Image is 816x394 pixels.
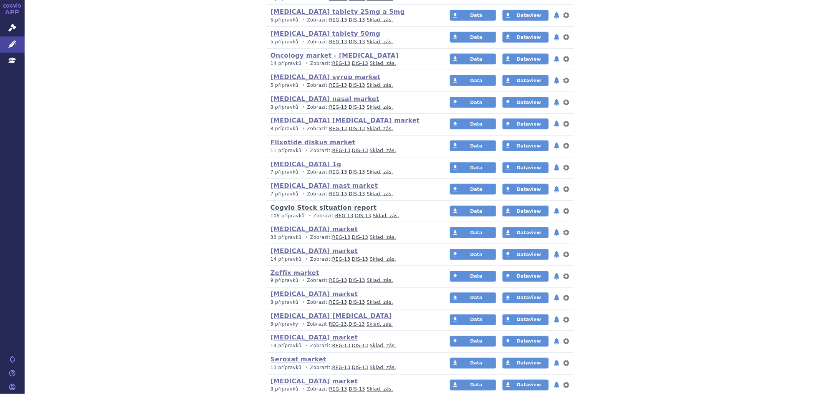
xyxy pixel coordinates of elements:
[562,163,570,172] button: nastavení
[517,252,541,257] span: Dataview
[303,256,310,263] i: •
[270,365,302,371] span: 13 přípravků
[270,8,405,15] a: [MEDICAL_DATA] tablety 25mg a 5mg
[450,293,496,303] a: Data
[553,359,561,368] button: notifikace
[303,365,310,371] i: •
[329,104,347,110] a: REG-13
[517,165,541,171] span: Dataview
[370,365,396,371] a: Sklad. zás.
[450,119,496,129] a: Data
[470,56,483,62] span: Data
[450,32,496,43] a: Data
[300,169,307,175] i: •
[270,313,392,320] a: [MEDICAL_DATA] [MEDICAL_DATA]
[450,75,496,86] a: Data
[517,209,541,214] span: Dataview
[270,322,298,327] span: 3 přípravky
[270,247,358,255] a: [MEDICAL_DATA] market
[470,187,483,192] span: Data
[349,39,365,45] a: DIS-13
[562,33,570,42] button: nastavení
[332,365,350,371] a: REG-13
[503,10,549,21] a: Dataview
[270,257,302,262] span: 14 přípravků
[270,117,420,124] a: [MEDICAL_DATA] [MEDICAL_DATA] market
[329,278,347,283] a: REG-13
[270,126,435,132] p: Zobrazit: ,
[503,206,549,217] a: Dataview
[503,380,549,391] a: Dataview
[503,336,549,347] a: Dataview
[503,358,549,369] a: Dataview
[332,235,350,240] a: REG-13
[367,191,393,197] a: Sklad. zás.
[270,256,435,263] p: Zobrazit: ,
[270,147,435,154] p: Zobrazit: ,
[517,35,541,40] span: Dataview
[349,169,365,175] a: DIS-13
[270,161,341,168] a: [MEDICAL_DATA] 1g
[270,191,299,197] span: 7 přípravků
[553,250,561,259] button: notifikace
[450,206,496,217] a: Data
[270,269,319,276] a: Zeffix market
[352,365,368,371] a: DIS-13
[470,78,483,83] span: Data
[562,141,570,151] button: nastavení
[470,361,483,366] span: Data
[306,213,313,219] i: •
[270,278,435,284] p: Zobrazit: ,
[349,387,365,392] a: DIS-13
[367,278,393,283] a: Sklad. zás.
[332,343,350,349] a: REG-13
[562,55,570,64] button: nastavení
[270,39,435,45] p: Zobrazit: ,
[517,187,541,192] span: Dataview
[332,148,350,153] a: REG-13
[270,169,299,175] span: 7 přípravků
[370,343,396,349] a: Sklad. zás.
[562,359,570,368] button: nastavení
[470,35,483,40] span: Data
[335,213,353,219] a: REG-13
[503,97,549,108] a: Dataview
[553,293,561,303] button: notifikace
[470,339,483,344] span: Data
[503,32,549,43] a: Dataview
[349,126,365,131] a: DIS-13
[329,300,347,305] a: REG-13
[470,274,483,279] span: Data
[503,315,549,325] a: Dataview
[270,104,435,111] p: Zobrazit: ,
[450,227,496,238] a: Data
[470,143,483,149] span: Data
[270,235,302,240] span: 33 přípravků
[270,104,299,110] span: 8 přípravků
[553,337,561,346] button: notifikace
[332,61,350,66] a: REG-13
[329,169,347,175] a: REG-13
[517,78,541,83] span: Dataview
[503,75,549,86] a: Dataview
[503,249,549,260] a: Dataview
[270,213,435,219] p: Zobrazit: ,
[450,249,496,260] a: Data
[270,278,299,283] span: 9 přípravků
[367,169,393,175] a: Sklad. zás.
[270,30,380,37] a: [MEDICAL_DATA] tablety 50mg
[270,61,302,66] span: 14 přípravků
[553,163,561,172] button: notifikace
[270,343,302,349] span: 14 přípravků
[517,100,541,105] span: Dataview
[270,334,358,341] a: [MEDICAL_DATA] market
[270,39,299,45] span: 5 přípravků
[517,317,541,323] span: Dataview
[470,252,483,257] span: Data
[270,356,326,363] a: Seroxat market
[503,184,549,195] a: Dataview
[470,165,483,171] span: Data
[450,141,496,151] a: Data
[553,119,561,129] button: notifikace
[370,61,396,66] a: Sklad. zás.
